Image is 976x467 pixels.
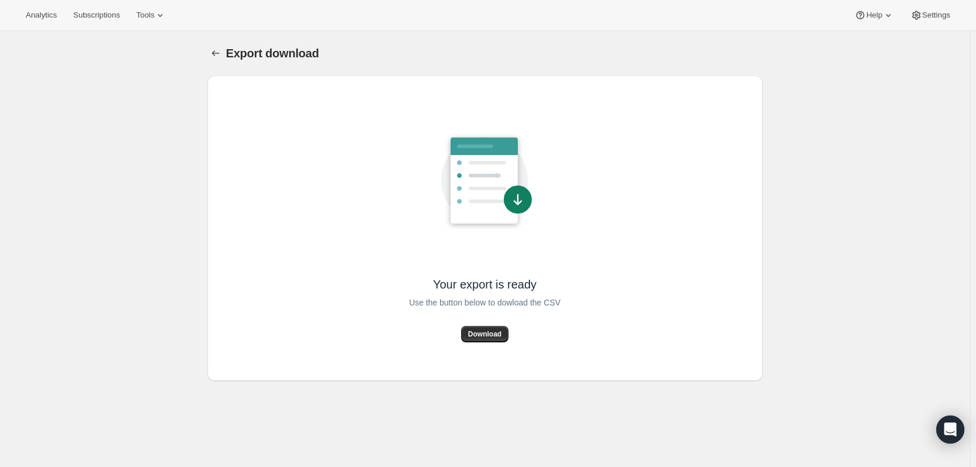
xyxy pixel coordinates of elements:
span: Tools [136,11,154,20]
button: Analytics [19,7,64,23]
button: Help [847,7,901,23]
span: Help [866,11,882,20]
span: Export download [226,47,319,60]
span: Subscriptions [73,11,120,20]
span: Settings [922,11,950,20]
button: Tools [129,7,173,23]
button: Settings [904,7,957,23]
div: Open Intercom Messenger [936,416,964,444]
span: Download [468,329,501,339]
button: Download [461,326,508,342]
button: Export download [207,45,224,61]
span: Analytics [26,11,57,20]
span: Your export is ready [433,277,537,292]
span: Use the button below to dowload the CSV [409,296,560,310]
button: Subscriptions [66,7,127,23]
